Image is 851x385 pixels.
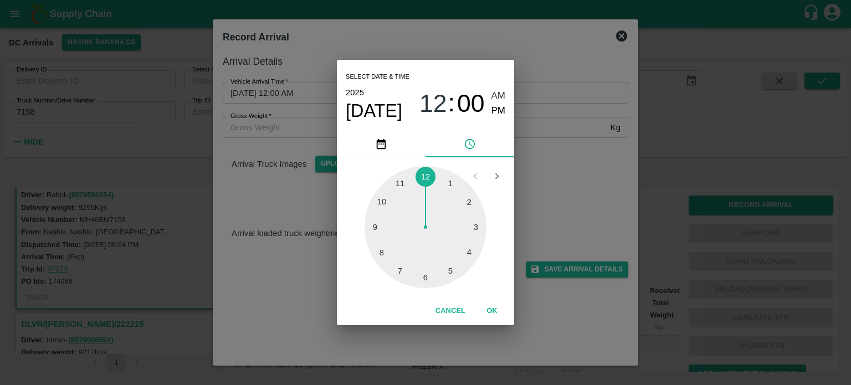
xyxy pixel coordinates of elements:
[448,89,455,118] span: :
[346,100,402,122] button: [DATE]
[419,89,447,118] button: 12
[337,131,425,157] button: pick date
[346,69,409,85] span: Select date & time
[346,85,364,100] button: 2025
[474,301,510,321] button: OK
[457,89,485,118] button: 00
[491,104,506,119] button: PM
[486,166,507,187] button: Open next view
[431,301,470,321] button: Cancel
[491,89,506,104] button: AM
[425,131,514,157] button: pick time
